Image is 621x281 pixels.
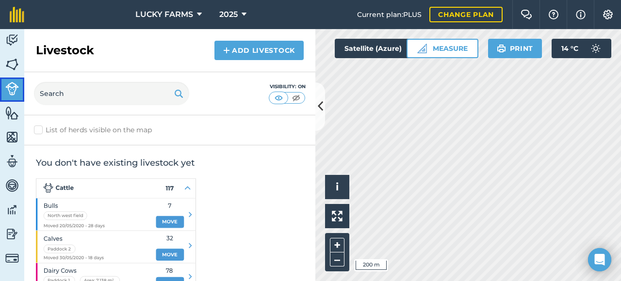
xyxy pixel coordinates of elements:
[521,10,532,19] img: Two speech bubbles overlapping with the left bubble in the forefront
[135,9,193,20] span: LUCKY FARMS
[357,9,422,20] span: Current plan : PLUS
[407,39,478,58] button: Measure
[5,178,19,193] img: svg+xml;base64,PD94bWwgdmVyc2lvbj0iMS4wIiBlbmNvZGluZz0idXRmLTgiPz4KPCEtLSBHZW5lcmF0b3I6IEFkb2JlIE...
[214,41,304,60] a: Add Livestock
[552,39,611,58] button: 14 °C
[561,39,578,58] span: 14 ° C
[5,82,19,95] img: svg+xml;base64,PD94bWwgdmVyc2lvbj0iMS4wIiBlbmNvZGluZz0idXRmLTgiPz4KPCEtLSBHZW5lcmF0b3I6IEFkb2JlIE...
[5,106,19,120] img: svg+xml;base64,PHN2ZyB4bWxucz0iaHR0cDovL3d3dy53My5vcmcvMjAwMC9zdmciIHdpZHRoPSI1NiIgaGVpZ2h0PSI2MC...
[10,7,24,22] img: fieldmargin Logo
[219,9,238,20] span: 2025
[34,125,306,135] label: List of herds visible on the map
[5,33,19,47] img: svg+xml;base64,PD94bWwgdmVyc2lvbj0iMS4wIiBlbmNvZGluZz0idXRmLTgiPz4KPCEtLSBHZW5lcmF0b3I6IEFkb2JlIE...
[36,157,304,169] h2: You don't have existing livestock yet
[174,88,183,99] img: svg+xml;base64,PHN2ZyB4bWxucz0iaHR0cDovL3d3dy53My5vcmcvMjAwMC9zdmciIHdpZHRoPSIxOSIgaGVpZ2h0PSIyNC...
[5,227,19,241] img: svg+xml;base64,PD94bWwgdmVyc2lvbj0iMS4wIiBlbmNvZGluZz0idXRmLTgiPz4KPCEtLSBHZW5lcmF0b3I6IEFkb2JlIE...
[223,45,230,56] img: svg+xml;base64,PHN2ZyB4bWxucz0iaHR0cDovL3d3dy53My5vcmcvMjAwMC9zdmciIHdpZHRoPSIxNCIgaGVpZ2h0PSIyNC...
[273,93,285,103] img: svg+xml;base64,PHN2ZyB4bWxucz0iaHR0cDovL3d3dy53My5vcmcvMjAwMC9zdmciIHdpZHRoPSI1MCIgaGVpZ2h0PSI0MC...
[34,82,189,105] input: Search
[586,39,605,58] img: svg+xml;base64,PD94bWwgdmVyc2lvbj0iMS4wIiBlbmNvZGluZz0idXRmLTgiPz4KPCEtLSBHZW5lcmF0b3I6IEFkb2JlIE...
[325,175,349,199] button: i
[335,39,428,58] button: Satellite (Azure)
[5,203,19,217] img: svg+xml;base64,PD94bWwgdmVyc2lvbj0iMS4wIiBlbmNvZGluZz0idXRmLTgiPz4KPCEtLSBHZW5lcmF0b3I6IEFkb2JlIE...
[269,83,306,91] div: Visibility: On
[5,251,19,265] img: svg+xml;base64,PD94bWwgdmVyc2lvbj0iMS4wIiBlbmNvZGluZz0idXRmLTgiPz4KPCEtLSBHZW5lcmF0b3I6IEFkb2JlIE...
[417,44,427,53] img: Ruler icon
[290,93,302,103] img: svg+xml;base64,PHN2ZyB4bWxucz0iaHR0cDovL3d3dy53My5vcmcvMjAwMC9zdmciIHdpZHRoPSI1MCIgaGVpZ2h0PSI0MC...
[497,43,506,54] img: svg+xml;base64,PHN2ZyB4bWxucz0iaHR0cDovL3d3dy53My5vcmcvMjAwMC9zdmciIHdpZHRoPSIxOSIgaGVpZ2h0PSIyNC...
[548,10,559,19] img: A question mark icon
[576,9,586,20] img: svg+xml;base64,PHN2ZyB4bWxucz0iaHR0cDovL3d3dy53My5vcmcvMjAwMC9zdmciIHdpZHRoPSIxNyIgaGVpZ2h0PSIxNy...
[36,43,94,58] h2: Livestock
[5,130,19,144] img: svg+xml;base64,PHN2ZyB4bWxucz0iaHR0cDovL3d3dy53My5vcmcvMjAwMC9zdmciIHdpZHRoPSI1NiIgaGVpZ2h0PSI2MC...
[330,238,344,252] button: +
[588,248,611,271] div: Open Intercom Messenger
[332,211,343,221] img: Four arrows, one pointing top left, one top right, one bottom right and the last bottom left
[5,154,19,169] img: svg+xml;base64,PD94bWwgdmVyc2lvbj0iMS4wIiBlbmNvZGluZz0idXRmLTgiPz4KPCEtLSBHZW5lcmF0b3I6IEFkb2JlIE...
[330,252,344,266] button: –
[602,10,614,19] img: A cog icon
[488,39,542,58] button: Print
[5,57,19,72] img: svg+xml;base64,PHN2ZyB4bWxucz0iaHR0cDovL3d3dy53My5vcmcvMjAwMC9zdmciIHdpZHRoPSI1NiIgaGVpZ2h0PSI2MC...
[336,181,339,193] span: i
[429,7,503,22] a: Change plan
